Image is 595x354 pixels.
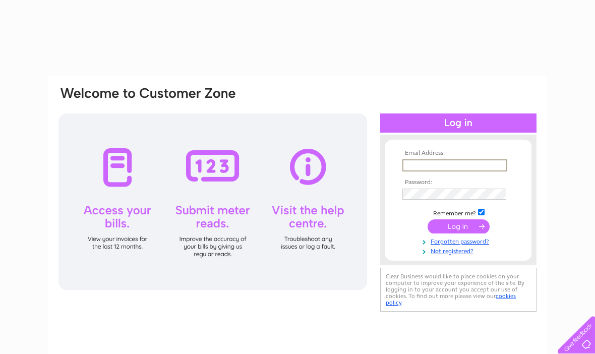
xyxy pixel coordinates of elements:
th: Email Address: [400,150,517,157]
div: Clear Business would like to place cookies on your computer to improve your experience of the sit... [380,268,537,312]
td: Remember me? [400,207,517,217]
a: Not registered? [402,246,517,255]
input: Submit [428,219,490,233]
a: Forgotten password? [402,236,517,246]
th: Password: [400,179,517,186]
a: cookies policy [386,292,516,306]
